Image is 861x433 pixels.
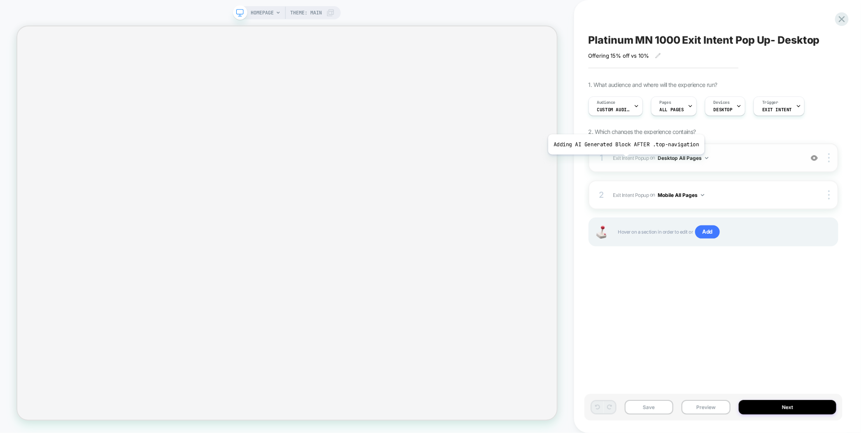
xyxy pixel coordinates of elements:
span: HOMEPAGE [251,6,274,19]
img: close [828,190,830,199]
button: Next [739,400,836,414]
img: down arrow [705,157,708,159]
span: Pages [660,100,671,105]
span: Exit Intent [762,107,792,112]
span: Audience [597,100,616,105]
span: Platinum MN 1000 Exit Intent Pop Up- Desktop [589,34,820,46]
img: crossed eye [811,154,818,161]
span: 1. What audience and where will the experience run? [589,81,717,88]
span: ALL PAGES [660,107,684,112]
div: 1 [598,150,606,165]
span: Add [695,225,720,239]
button: Save [625,400,674,414]
span: DESKTOP [714,107,733,112]
span: Hover on a section in order to edit or [618,225,829,239]
img: Joystick [593,226,610,239]
span: Exit Intent Popup [613,154,649,161]
span: Devices [714,100,730,105]
span: Exit Intent Popup [613,192,649,198]
img: down arrow [701,194,704,196]
div: 2 [598,187,606,202]
button: Mobile All Pages [658,190,704,200]
button: Desktop All Pages [658,153,708,163]
span: Trigger [762,100,778,105]
button: Preview [682,400,731,414]
span: on [650,190,655,199]
span: on [650,153,655,162]
img: close [828,153,830,162]
span: Custom Audience [597,107,630,112]
span: 2. Which changes the experience contains? [589,128,696,135]
span: Offering 15% off vs 10% [589,52,649,59]
span: Theme: MAIN [290,6,322,19]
